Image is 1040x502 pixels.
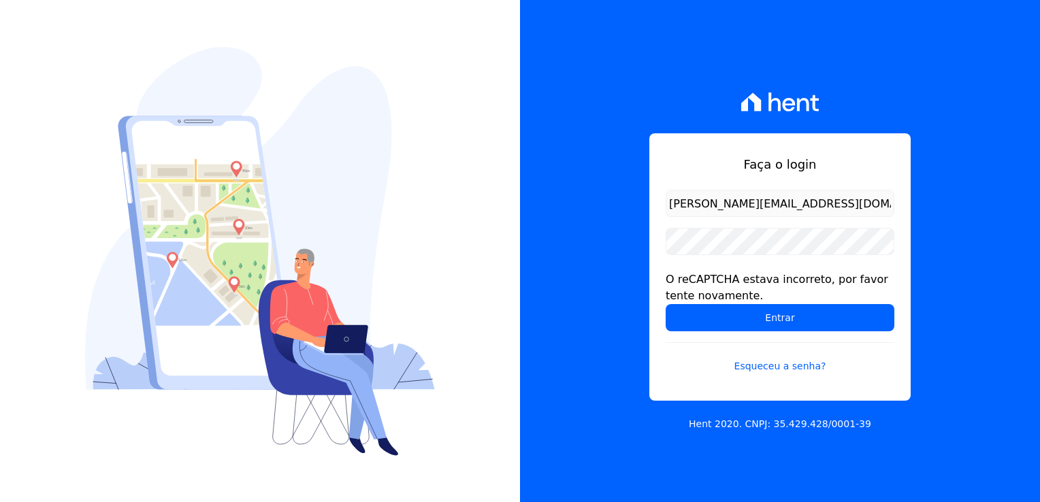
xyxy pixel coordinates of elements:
[689,417,871,431] p: Hent 2020. CNPJ: 35.429.428/0001-39
[85,47,435,456] img: Login
[666,271,894,304] div: O reCAPTCHA estava incorreto, por favor tente novamente.
[666,304,894,331] input: Entrar
[666,342,894,373] a: Esqueceu a senha?
[666,190,894,217] input: Email
[666,155,894,173] h1: Faça o login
